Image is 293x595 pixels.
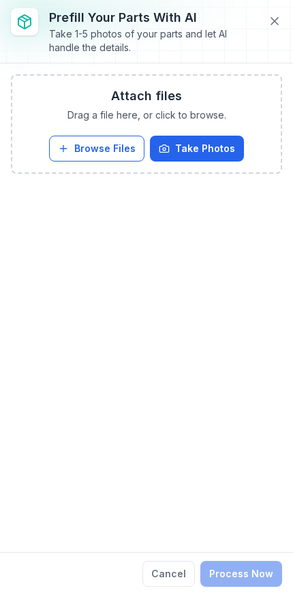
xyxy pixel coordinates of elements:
div: Take 1-5 photos of your parts and let AI handle the details. [49,27,249,55]
h3: Prefill Your Parts with AI [49,8,249,27]
button: Browse Files [49,136,144,162]
button: Cancel [142,561,195,587]
span: Drag a file here, or click to browse. [67,108,226,122]
h3: Attach files [111,87,182,106]
button: Take Photos [150,136,244,162]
